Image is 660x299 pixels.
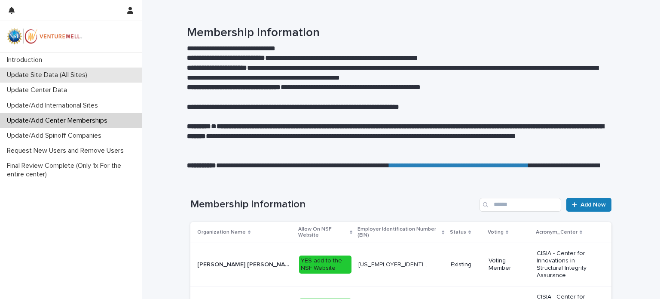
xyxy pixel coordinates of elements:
p: Update/Add Spinoff Companies [3,132,108,140]
p: Voting [488,228,504,237]
p: Request New Users and Remove Users [3,147,131,155]
img: mWhVGmOKROS2pZaMU8FQ [7,28,82,45]
p: Update Center Data [3,86,74,94]
p: Introduction [3,56,49,64]
p: Allow On NSF Website [298,225,348,240]
input: Search [480,198,561,212]
p: Update/Add Center Memberships [3,117,114,125]
p: Acronym_Center [536,228,577,237]
p: [PERSON_NAME] [PERSON_NAME] [197,259,294,268]
p: Existing [451,261,482,268]
p: Update Site Data (All Sites) [3,71,94,79]
p: Voting Member [489,257,530,272]
p: [US_EMPLOYER_IDENTIFICATION_NUMBER] [358,259,432,268]
p: Update/Add International Sites [3,102,105,110]
p: Organization Name [197,228,246,237]
p: Status [450,228,466,237]
h1: Membership Information [190,198,476,211]
div: YES add to the NSF Website [299,256,351,274]
p: Final Review Complete (Only 1x For the entire center) [3,162,142,178]
h1: Membership Information [187,26,608,40]
p: CISIA - Center for Innovations in Structural Integrity Assurance [537,250,598,279]
p: Employer Identification Number (EIN) [357,225,440,240]
span: Add New [581,202,606,208]
a: Add New [566,198,611,212]
tr: [PERSON_NAME] [PERSON_NAME][PERSON_NAME] [PERSON_NAME] YES add to the NSF Website[US_EMPLOYER_IDE... [190,243,611,286]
